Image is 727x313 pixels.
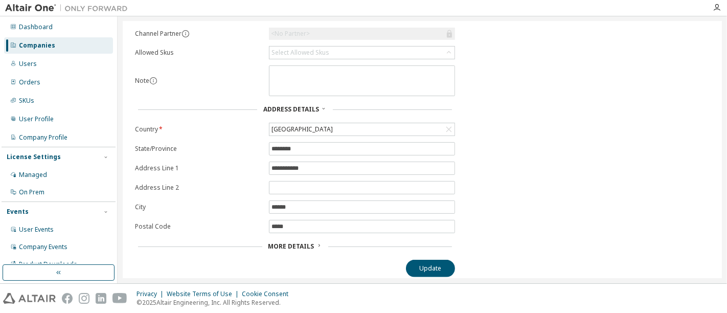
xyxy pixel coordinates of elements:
div: Events [7,208,29,216]
div: Privacy [137,290,167,298]
div: Users [19,60,37,68]
button: information [181,30,190,38]
img: linkedin.svg [96,293,106,304]
img: Altair One [5,3,133,13]
div: Website Terms of Use [167,290,242,298]
label: Country [135,125,263,133]
div: Managed [19,171,47,179]
label: Channel Partner [135,29,181,38]
label: Postal Code [135,222,263,231]
img: youtube.svg [112,293,127,304]
div: User Profile [19,115,54,123]
button: information [149,77,157,85]
div: Company Events [19,243,67,251]
div: License Settings [7,153,61,161]
div: SKUs [19,97,34,105]
button: Update [406,260,455,277]
label: Address Line 1 [135,164,263,172]
div: Cookie Consent [242,290,294,298]
div: [GEOGRAPHIC_DATA] [269,123,455,136]
div: User Events [19,226,54,234]
label: City [135,203,263,211]
div: Select Allowed Skus [271,49,329,57]
img: altair_logo.svg [3,293,56,304]
img: instagram.svg [79,293,89,304]
div: [GEOGRAPHIC_DATA] [270,124,334,135]
label: Allowed Skus [135,49,263,57]
label: Note [135,76,149,85]
div: Orders [19,78,40,86]
div: <No Partner> [271,30,310,38]
label: State/Province [135,145,263,153]
span: More Details [268,242,314,251]
p: © 2025 Altair Engineering, Inc. All Rights Reserved. [137,298,294,307]
div: On Prem [19,188,44,196]
div: Companies [19,41,55,50]
span: Address Details [263,105,319,114]
img: facebook.svg [62,293,73,304]
div: Dashboard [19,23,53,31]
div: Product Downloads [19,260,77,269]
label: Address Line 2 [135,184,263,192]
div: <No Partner> [269,28,455,40]
div: Company Profile [19,133,67,142]
div: Select Allowed Skus [269,47,455,59]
